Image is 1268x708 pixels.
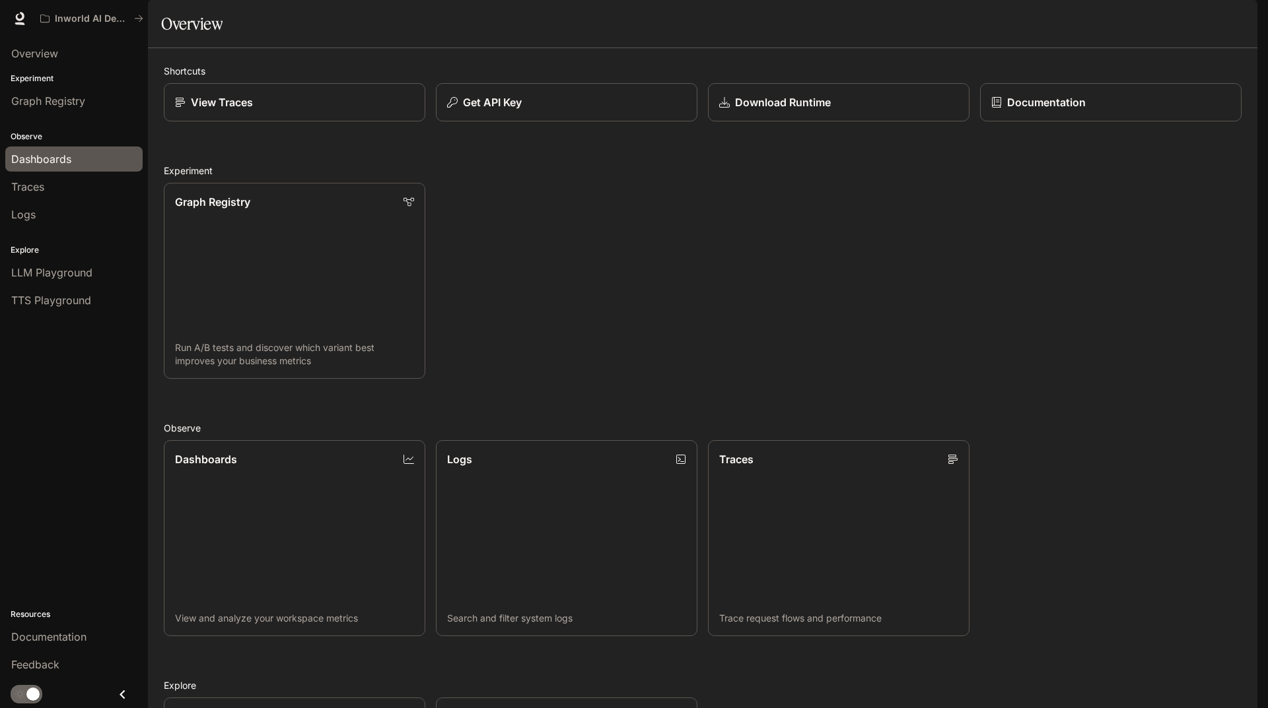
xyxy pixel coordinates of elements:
[164,440,425,636] a: DashboardsView and analyze your workspace metrics
[719,612,958,625] p: Trace request flows and performance
[436,440,697,636] a: LogsSearch and filter system logs
[164,164,1242,177] h2: Experiment
[164,183,425,379] a: Graph RegistryRun A/B tests and discover which variant best improves your business metrics
[175,194,250,210] p: Graph Registry
[708,83,969,121] a: Download Runtime
[164,83,425,121] a: View Traces
[719,451,754,467] p: Traces
[735,94,831,110] p: Download Runtime
[175,341,414,368] p: Run A/B tests and discover which variant best improves your business metrics
[447,612,686,625] p: Search and filter system logs
[980,83,1242,121] a: Documentation
[1007,94,1086,110] p: Documentation
[436,83,697,121] button: Get API Key
[708,440,969,636] a: TracesTrace request flows and performance
[164,421,1242,435] h2: Observe
[447,451,472,467] p: Logs
[191,94,253,110] p: View Traces
[161,11,223,37] h1: Overview
[34,5,149,32] button: All workspaces
[55,13,129,24] p: Inworld AI Demos
[175,451,237,467] p: Dashboards
[463,94,522,110] p: Get API Key
[164,64,1242,78] h2: Shortcuts
[175,612,414,625] p: View and analyze your workspace metrics
[164,678,1242,692] h2: Explore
